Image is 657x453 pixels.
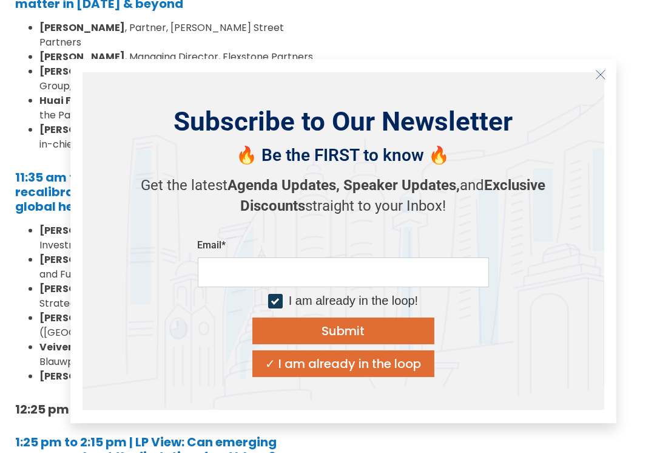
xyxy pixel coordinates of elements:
[39,282,125,296] strong: [PERSON_NAME]
[39,340,172,354] strong: Veiverne [PERSON_NAME]
[39,311,125,325] strong: [PERSON_NAME]
[39,50,125,64] strong: [PERSON_NAME]
[39,21,314,50] li: , Partner, [PERSON_NAME] Street Partners
[39,21,125,35] strong: [PERSON_NAME]
[39,123,314,152] li: , Founder & Editor-in-chief, DealStreetAsia (Moderator)
[15,169,277,215] a: 11:35 am to 12:25 pm | Asian family offices recalibrating investment strategies amid global headw...
[39,311,314,340] li: , CEO, Golden Vision Capital ([GEOGRAPHIC_DATA])
[39,282,314,311] li: , Managing Director & Head of Strategy, [PERSON_NAME] Capital
[39,94,123,107] strong: Huai Fong Chew
[39,123,212,137] strong: [PERSON_NAME] [PERSON_NAME]
[39,64,125,78] strong: [PERSON_NAME]
[15,401,289,418] strong: 12:25 pm – 1:25 pm | Networking Lunch Break
[39,94,314,123] li: , Regional Lead, [GEOGRAPHIC_DATA] & the Pacific Funds, International Finance Corporation
[39,253,125,267] strong: [PERSON_NAME]
[39,340,314,369] li: , Founding Partner, Blauwpark Partners
[39,223,314,253] li: , Managing Partner and Chief Investment Officer, Revo Digital Family Office
[39,223,125,237] strong: [PERSON_NAME]
[39,64,314,94] li: , Portfolio Manager, Private Equity Group, [PERSON_NAME] Asset Management
[39,369,125,383] strong: [PERSON_NAME]
[39,50,314,64] li: , Managing Director, Flexstone Partners
[39,253,314,282] li: , Managing Director, Private Markets and Funds, Farro Capital
[39,369,314,384] li: , Reporter, DealStreetAsia (Moderator)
